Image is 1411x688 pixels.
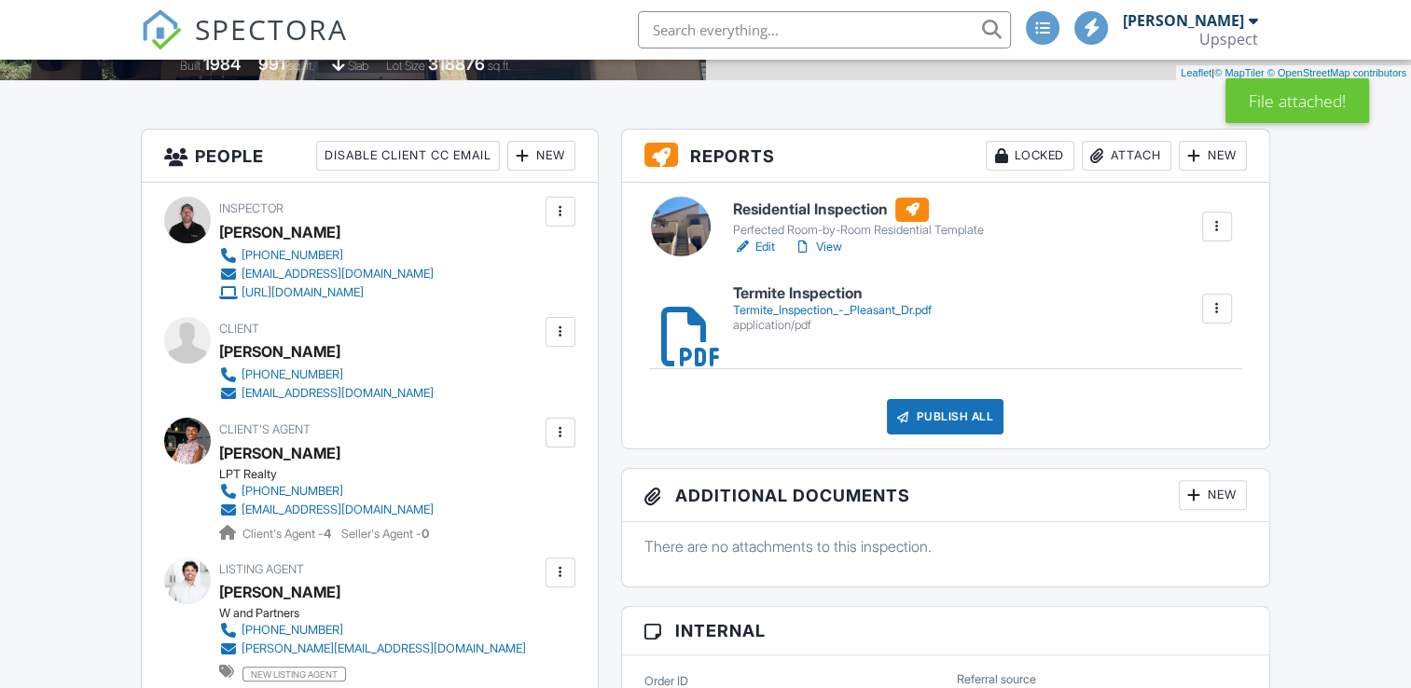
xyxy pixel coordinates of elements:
span: slab [348,59,368,73]
a: [EMAIL_ADDRESS][DOMAIN_NAME] [219,384,434,403]
span: Client's Agent [219,422,311,436]
h6: Termite Inspection [733,285,932,302]
div: W and Partners [219,606,541,621]
label: Referral source [957,671,1036,688]
span: sq.ft. [488,59,511,73]
a: © MapTiler [1214,67,1265,78]
div: File attached! [1225,78,1369,123]
input: Search everything... [638,11,1011,48]
h3: Additional Documents [622,469,1269,522]
span: Lot Size [386,59,425,73]
div: Perfected Room-by-Room Residential Template [733,223,984,238]
div: 318876 [428,54,485,74]
div: New [1179,480,1247,510]
a: Residential Inspection Perfected Room-by-Room Residential Template [733,198,984,239]
h3: Reports [622,130,1269,183]
h6: Residential Inspection [733,198,984,222]
span: Client [219,322,259,336]
span: Inspector [219,201,284,215]
a: [PHONE_NUMBER] [219,621,526,640]
h3: Internal [622,607,1269,655]
p: There are no attachments to this inspection. [644,536,1247,557]
span: sq. ft. [288,59,314,73]
div: Publish All [887,399,1003,434]
div: Attach [1082,141,1171,171]
h3: People [142,130,597,183]
div: Termite_Inspection_-_Pleasant_Dr.pdf [733,303,932,318]
a: Edit [733,238,775,256]
span: Built [180,59,201,73]
div: 1984 [203,54,241,74]
span: SPECTORA [195,9,348,48]
div: application/pdf [733,318,932,333]
div: [PERSON_NAME][EMAIL_ADDRESS][DOMAIN_NAME] [242,641,526,656]
a: © OpenStreetMap contributors [1267,67,1406,78]
div: [PHONE_NUMBER] [242,248,343,263]
div: [PHONE_NUMBER] [242,623,343,638]
div: New [1179,141,1247,171]
div: [PERSON_NAME] [219,337,340,365]
a: [EMAIL_ADDRESS][DOMAIN_NAME] [219,501,434,519]
a: [URL][DOMAIN_NAME] [219,283,434,302]
div: [PHONE_NUMBER] [242,484,343,499]
span: new listing agent [242,667,346,681]
div: [PERSON_NAME] [219,578,340,606]
strong: 0 [422,527,429,541]
div: Disable Client CC Email [316,141,500,171]
div: Locked [986,141,1074,171]
div: [EMAIL_ADDRESS][DOMAIN_NAME] [242,267,434,282]
a: View [794,238,842,256]
div: [PERSON_NAME] [1123,11,1244,30]
div: [EMAIL_ADDRESS][DOMAIN_NAME] [242,502,434,517]
div: [PHONE_NUMBER] [242,367,343,382]
span: Listing Agent [219,562,304,576]
a: Termite Inspection Termite_Inspection_-_Pleasant_Dr.pdf application/pdf [733,285,932,333]
a: [PHONE_NUMBER] [219,246,434,265]
div: New [507,141,575,171]
a: SPECTORA [141,25,348,64]
a: [PHONE_NUMBER] [219,482,434,501]
div: | [1176,65,1411,81]
div: [PERSON_NAME] [219,439,340,467]
div: [EMAIL_ADDRESS][DOMAIN_NAME] [242,386,434,401]
strong: 4 [324,527,331,541]
a: [PHONE_NUMBER] [219,365,434,384]
div: [PERSON_NAME] [219,218,340,246]
div: 991 [258,54,285,74]
img: The Best Home Inspection Software - Spectora [141,9,182,50]
span: Client's Agent - [242,527,334,541]
a: [PERSON_NAME][EMAIL_ADDRESS][DOMAIN_NAME] [219,640,526,658]
div: [URL][DOMAIN_NAME] [242,285,364,300]
div: LPT Realty [219,467,449,482]
span: Seller's Agent - [341,527,429,541]
a: Leaflet [1181,67,1211,78]
div: Upspect [1199,30,1258,48]
a: [EMAIL_ADDRESS][DOMAIN_NAME] [219,265,434,283]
